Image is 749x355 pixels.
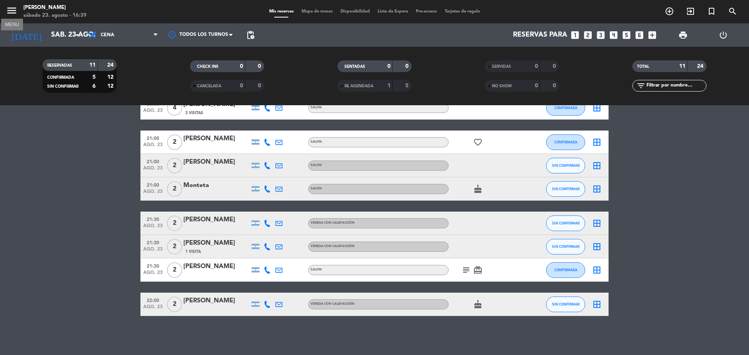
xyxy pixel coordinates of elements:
[183,238,250,248] div: [PERSON_NAME]
[686,7,695,16] i: exit_to_app
[637,65,649,69] span: TOTAL
[258,83,263,88] strong: 0
[553,83,557,88] strong: 0
[492,84,512,88] span: NO SHOW
[298,9,337,14] span: Mapa de mesas
[535,83,538,88] strong: 0
[473,184,483,194] i: cake
[143,157,163,166] span: 21:00
[92,83,96,89] strong: 6
[570,30,580,40] i: looks_one
[107,74,115,80] strong: 12
[240,83,243,88] strong: 0
[387,83,390,88] strong: 1
[441,9,484,14] span: Tarjetas de regalo
[728,7,737,16] i: search
[47,76,74,79] span: CONFIRMADA
[473,300,483,309] i: cake
[592,219,602,228] i: border_all
[679,64,685,69] strong: 11
[405,83,410,88] strong: 5
[405,64,410,69] strong: 0
[546,134,585,150] button: CONFIRMADA
[592,161,602,170] i: border_all
[592,103,602,113] i: border_all
[592,184,602,194] i: border_all
[311,245,355,248] span: VEREDA CON CALEFACCIÓN
[707,7,716,16] i: turned_in_not
[183,180,250,191] div: Monteta
[6,5,18,16] i: menu
[592,265,602,275] i: border_all
[596,30,606,40] i: looks_3
[143,223,163,232] span: ago. 23
[473,138,483,147] i: favorite_border
[183,261,250,272] div: [PERSON_NAME]
[185,249,201,255] span: 1 Visita
[344,84,373,88] span: RE AGENDADA
[92,74,96,80] strong: 5
[246,30,255,40] span: pending_actions
[552,302,580,306] span: SIN CONFIRMAR
[311,302,355,306] span: VEREDA CON CALEFACCIÓN
[546,262,585,278] button: CONFIRMADA
[197,65,218,69] span: CHECK INS
[609,30,619,40] i: looks_4
[552,187,580,191] span: SIN CONFIRMAR
[6,5,18,19] button: menu
[344,65,365,69] span: SENTADAS
[546,100,585,116] button: CONFIRMADA
[546,181,585,197] button: SIN CONFIRMAR
[412,9,441,14] span: Pre-acceso
[592,242,602,251] i: border_all
[552,244,580,249] span: SIN CONFIRMAR
[183,296,250,306] div: [PERSON_NAME]
[143,304,163,313] span: ago. 23
[183,215,250,225] div: [PERSON_NAME]
[665,7,674,16] i: add_circle_outline
[311,221,355,224] span: VEREDA CON CALEFACCIÓN
[311,187,322,190] span: SALON
[167,134,182,150] span: 2
[1,21,23,28] div: MENU
[636,81,646,90] i: filter_list
[167,239,182,254] span: 2
[552,163,580,168] span: SIN CONFIRMAR
[143,166,163,175] span: ago. 23
[167,100,182,116] span: 4
[554,140,577,144] span: CONFIRMADA
[167,181,182,197] span: 2
[167,158,182,173] span: 2
[461,265,471,275] i: subject
[621,30,632,40] i: looks_5
[101,32,114,38] span: Cena
[513,31,567,39] span: Reservas para
[240,64,243,69] strong: 0
[592,300,602,309] i: border_all
[646,81,706,90] input: Filtrar por nombre...
[311,106,322,109] span: SALON
[143,270,163,279] span: ago. 23
[185,110,203,116] span: 3 Visitas
[311,268,322,271] span: SALON
[546,297,585,312] button: SIN CONFIRMAR
[492,65,511,69] span: SERVIDAS
[265,9,298,14] span: Mis reservas
[89,62,96,68] strong: 11
[183,134,250,144] div: [PERSON_NAME]
[143,180,163,189] span: 21:00
[546,158,585,173] button: SIN CONFIRMAR
[143,189,163,198] span: ago. 23
[647,30,657,40] i: add_box
[535,64,538,69] strong: 0
[374,9,412,14] span: Lista de Espera
[143,247,163,256] span: ago. 23
[23,4,87,12] div: [PERSON_NAME]
[143,108,163,117] span: ago. 23
[143,142,163,151] span: ago. 23
[107,62,115,68] strong: 24
[73,30,82,40] i: arrow_drop_down
[143,261,163,270] span: 21:30
[553,64,557,69] strong: 0
[634,30,644,40] i: looks_6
